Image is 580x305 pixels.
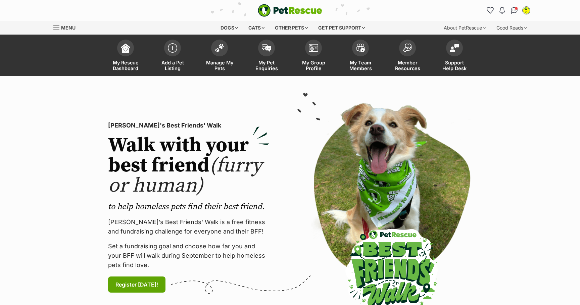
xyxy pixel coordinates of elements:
[244,21,269,35] div: Cats
[485,5,495,16] a: Favourites
[204,60,235,71] span: Manage My Pets
[115,281,158,289] span: Register [DATE]!
[108,121,269,130] p: [PERSON_NAME]'s Best Friends' Walk
[215,44,224,52] img: manage-my-pets-icon-02211641906a0b7f246fdf0571729dbe1e7629f14944591b6c1af311fb30b64b.svg
[53,21,80,33] a: Menu
[392,60,423,71] span: Member Resources
[216,21,243,35] div: Dogs
[497,5,507,16] button: Notifications
[431,36,478,76] a: Support Help Desk
[108,201,269,212] p: to help homeless pets find their best friend.
[403,43,412,52] img: member-resources-icon-8e73f808a243e03378d46382f2149f9095a855e16c252ad45f914b54edf8863c.svg
[313,21,370,35] div: Get pet support
[108,217,269,236] p: [PERSON_NAME]’s Best Friends' Walk is a free fitness and fundraising challenge for everyone and t...
[298,60,329,71] span: My Group Profile
[243,36,290,76] a: My Pet Enquiries
[262,44,271,52] img: pet-enquiries-icon-7e3ad2cf08bfb03b45e93fb7055b45f3efa6380592205ae92323e6603595dc1f.svg
[110,60,141,71] span: My Rescue Dashboard
[149,36,196,76] a: Add a Pet Listing
[270,21,312,35] div: Other pets
[521,5,532,16] button: My account
[196,36,243,76] a: Manage My Pets
[121,43,130,53] img: dashboard-icon-eb2f2d2d3e046f16d808141f083e7271f6b2e854fb5c12c21221c1fb7104beca.svg
[511,7,518,14] img: chat-41dd97257d64d25036548639549fe6c8038ab92f7586957e7f3b1b290dea8141.svg
[61,25,76,31] span: Menu
[108,153,262,198] span: (furry or human)
[523,7,530,14] img: Cathy Craw profile pic
[345,60,376,71] span: My Team Members
[251,60,282,71] span: My Pet Enquiries
[384,36,431,76] a: Member Resources
[102,36,149,76] a: My Rescue Dashboard
[108,136,269,196] h2: Walk with your best friend
[439,21,490,35] div: About PetRescue
[168,43,177,53] img: add-pet-listing-icon-0afa8454b4691262ce3f59096e99ab1cd57d4a30225e0717b998d2c9b9846f56.svg
[108,276,165,293] a: Register [DATE]!
[356,44,365,52] img: team-members-icon-5396bd8760b3fe7c0b43da4ab00e1e3bb1a5d9ba89233759b79545d2d3fc5d0d.svg
[337,36,384,76] a: My Team Members
[258,4,322,17] a: PetRescue
[485,5,532,16] ul: Account quick links
[309,44,318,52] img: group-profile-icon-3fa3cf56718a62981997c0bc7e787c4b2cf8bcc04b72c1350f741eb67cf2f40e.svg
[108,242,269,270] p: Set a fundraising goal and choose how far you and your BFF will walk during September to help hom...
[492,21,532,35] div: Good Reads
[157,60,188,71] span: Add a Pet Listing
[439,60,470,71] span: Support Help Desk
[499,7,505,14] img: notifications-46538b983faf8c2785f20acdc204bb7945ddae34d4c08c2a6579f10ce5e182be.svg
[509,5,520,16] a: Conversations
[450,44,459,52] img: help-desk-icon-fdf02630f3aa405de69fd3d07c3f3aa587a6932b1a1747fa1d2bba05be0121f9.svg
[290,36,337,76] a: My Group Profile
[258,4,322,17] img: logo-e224e6f780fb5917bec1dbf3a21bbac754714ae5b6737aabdf751b685950b380.svg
